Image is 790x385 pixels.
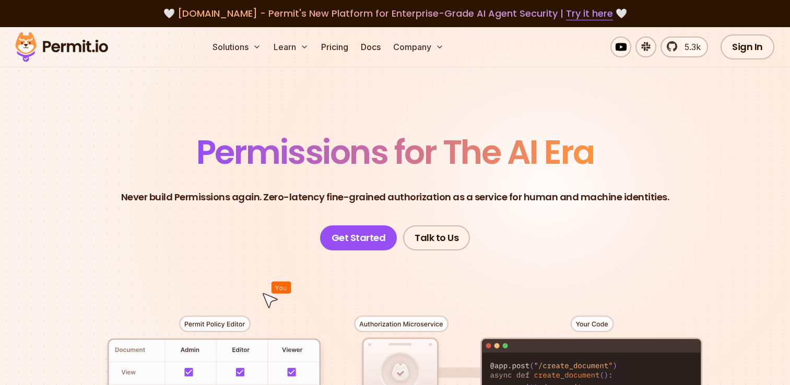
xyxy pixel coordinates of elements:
[389,37,448,57] button: Company
[196,129,594,175] span: Permissions for The AI Era
[269,37,313,57] button: Learn
[357,37,385,57] a: Docs
[320,225,397,250] a: Get Started
[121,190,669,204] p: Never build Permissions again. Zero-latency fine-grained authorization as a service for human and...
[403,225,470,250] a: Talk to Us
[721,34,774,59] a: Sign In
[178,7,613,20] span: [DOMAIN_NAME] - Permit's New Platform for Enterprise-Grade AI Agent Security |
[317,37,352,57] a: Pricing
[566,7,613,20] a: Try it here
[661,37,708,57] a: 5.3k
[25,6,765,21] div: 🤍 🤍
[208,37,265,57] button: Solutions
[678,41,701,53] span: 5.3k
[10,29,113,65] img: Permit logo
